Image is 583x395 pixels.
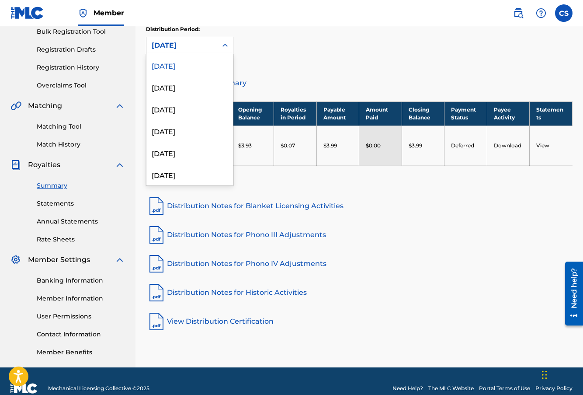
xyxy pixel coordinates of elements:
span: Matching [28,101,62,111]
div: User Menu [555,4,573,22]
img: search [513,8,524,18]
th: Payable Amount [316,101,359,126]
img: Member Settings [10,255,21,265]
img: pdf [146,196,167,217]
a: Registration History [37,63,125,72]
div: [DATE] [146,98,233,120]
span: Royalties [28,160,60,170]
img: pdf [146,282,167,303]
div: [DATE] [152,40,212,51]
div: Drag [542,362,547,388]
p: Distribution Period: [146,25,233,33]
a: Annual Statements [37,217,125,226]
a: Distribution Summary [146,73,573,94]
th: Royalties in Period [274,101,317,126]
img: pdf [146,253,167,274]
th: Payee Activity [487,101,530,126]
img: pdf [146,311,167,332]
iframe: Chat Widget [539,353,583,395]
th: Amount Paid [359,101,402,126]
div: [DATE] [146,120,233,142]
a: Member Information [37,294,125,303]
th: Opening Balance [231,101,274,126]
a: Download [494,142,521,149]
a: Distribution Notes for Phono III Adjustments [146,224,573,245]
img: Top Rightsholder [78,8,88,18]
a: Public Search [510,4,527,22]
img: MLC Logo [10,7,44,19]
div: Help [532,4,550,22]
a: Registration Drafts [37,45,125,54]
img: expand [115,255,125,265]
a: Need Help? [392,385,423,392]
a: Contact Information [37,330,125,339]
a: Bulk Registration Tool [37,27,125,36]
p: $0.07 [281,142,295,150]
img: Matching [10,101,21,111]
th: Payment Status [444,101,487,126]
a: Member Benefits [37,348,125,357]
th: Statements [530,101,573,126]
iframe: Resource Center [559,258,583,330]
div: [DATE] [146,54,233,76]
div: [DATE] [146,164,233,185]
img: pdf [146,224,167,245]
a: User Permissions [37,312,125,321]
a: Banking Information [37,276,125,285]
a: Distribution Notes for Blanket Licensing Activities [146,196,573,217]
a: Distribution Notes for Phono IV Adjustments [146,253,573,274]
img: logo [10,383,38,394]
a: Rate Sheets [37,235,125,244]
a: Matching Tool [37,122,125,131]
img: expand [115,160,125,170]
a: Portal Terms of Use [479,385,530,392]
a: View [536,142,549,149]
a: View Distribution Certification [146,311,573,332]
img: Royalties [10,160,21,170]
span: Member Settings [28,255,90,265]
a: Summary [37,181,125,190]
img: expand [115,101,125,111]
p: $3.99 [409,142,422,150]
p: $3.99 [323,142,337,150]
th: Closing Balance [402,101,444,126]
span: Mechanical Licensing Collective © 2025 [48,385,149,392]
div: [DATE] [146,76,233,98]
a: Statements [37,199,125,208]
p: $0.00 [366,142,381,150]
a: Distribution Notes for Historic Activities [146,282,573,303]
a: Overclaims Tool [37,81,125,90]
a: Deferred [451,142,474,149]
a: Privacy Policy [535,385,573,392]
span: Member [94,8,124,18]
a: Match History [37,140,125,149]
p: $3.93 [238,142,252,150]
div: [DATE] [146,142,233,164]
a: The MLC Website [428,385,474,392]
img: help [536,8,546,18]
